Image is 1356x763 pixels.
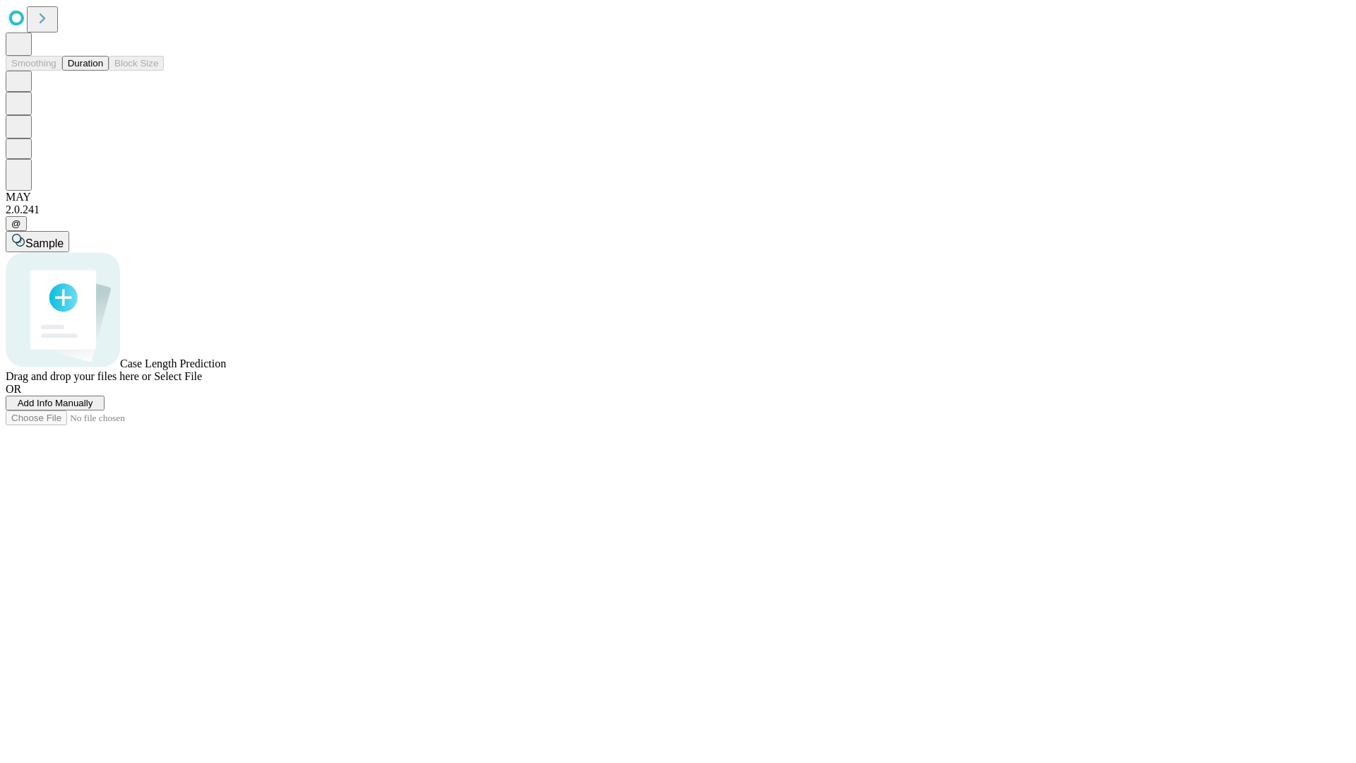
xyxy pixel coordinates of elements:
[6,56,62,71] button: Smoothing
[6,231,69,252] button: Sample
[154,370,202,382] span: Select File
[25,237,64,249] span: Sample
[6,191,1350,203] div: MAY
[6,396,105,410] button: Add Info Manually
[62,56,109,71] button: Duration
[11,218,21,229] span: @
[6,216,27,231] button: @
[6,203,1350,216] div: 2.0.241
[6,383,21,395] span: OR
[120,357,226,369] span: Case Length Prediction
[18,398,93,408] span: Add Info Manually
[6,370,151,382] span: Drag and drop your files here or
[109,56,164,71] button: Block Size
